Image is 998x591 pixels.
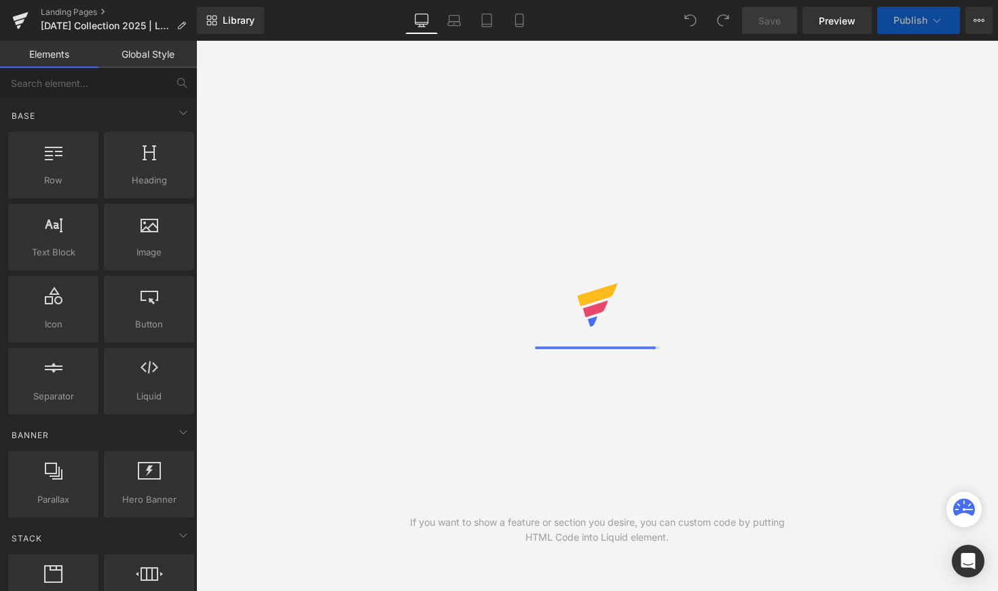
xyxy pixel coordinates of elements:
span: Save [758,14,781,28]
span: Text Block [12,245,94,259]
span: Icon [12,317,94,332]
button: Undo [677,7,704,34]
span: Separator [12,389,94,404]
span: Library [223,14,255,26]
a: Preview [802,7,872,34]
span: Preview [819,14,855,28]
span: Heading [108,173,190,187]
span: Hero Banner [108,492,190,507]
button: More [965,7,993,34]
a: Global Style [98,41,197,68]
div: Open Intercom Messenger [952,545,984,577]
a: Laptop [438,7,470,34]
button: Publish [877,7,960,34]
span: Liquid [108,389,190,404]
span: Publish [893,15,927,26]
a: Mobile [503,7,536,34]
a: Desktop [405,7,438,34]
span: Stack [10,532,43,545]
span: Parallax [12,492,94,507]
span: Row [12,173,94,187]
div: If you want to show a feature or section you desire, you can custom code by putting HTML Code int... [396,515,798,545]
span: Banner [10,429,50,442]
button: Redo [709,7,737,34]
span: Image [108,245,190,259]
span: [DATE] Collection 2025 | Laumière Gourmet Fruits [41,20,171,31]
span: Base [10,109,37,122]
a: Landing Pages [41,7,197,18]
a: Tablet [470,7,503,34]
span: Button [108,317,190,332]
a: New Library [197,7,264,34]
